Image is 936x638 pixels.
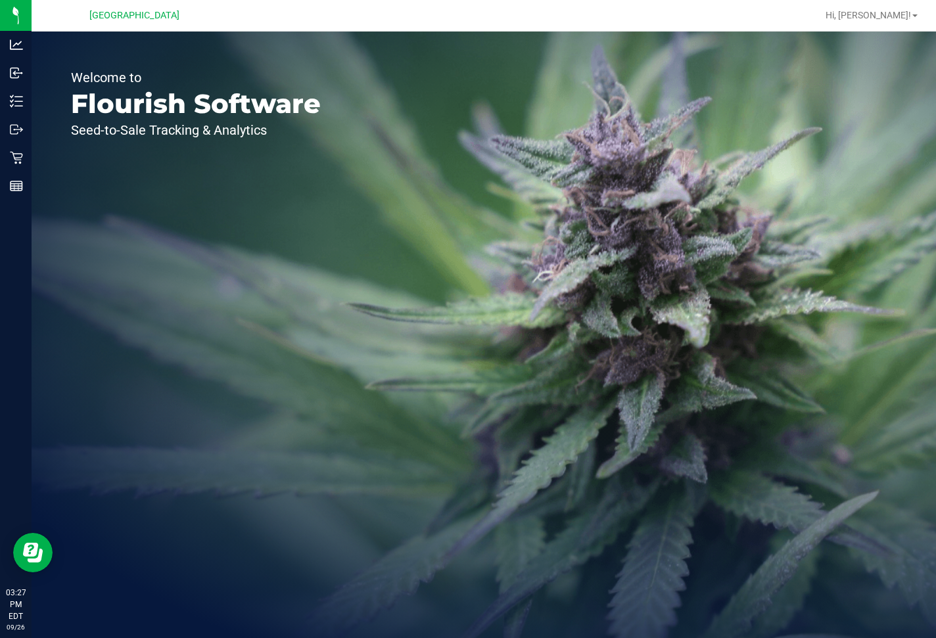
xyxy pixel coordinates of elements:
inline-svg: Analytics [10,38,23,51]
inline-svg: Retail [10,151,23,164]
inline-svg: Inventory [10,95,23,108]
inline-svg: Inbound [10,66,23,80]
inline-svg: Outbound [10,123,23,136]
p: Flourish Software [71,91,321,117]
p: 09/26 [6,622,26,632]
iframe: Resource center [13,533,53,572]
p: Welcome to [71,71,321,84]
span: Hi, [PERSON_NAME]! [826,10,911,20]
inline-svg: Reports [10,179,23,193]
p: 03:27 PM EDT [6,587,26,622]
span: [GEOGRAPHIC_DATA] [89,10,179,21]
p: Seed-to-Sale Tracking & Analytics [71,124,321,137]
